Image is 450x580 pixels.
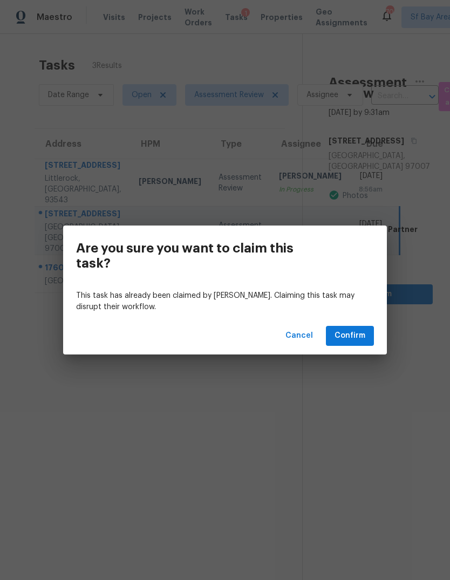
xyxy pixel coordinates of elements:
[76,241,325,271] h3: Are you sure you want to claim this task?
[335,329,365,343] span: Confirm
[285,329,313,343] span: Cancel
[76,290,374,313] p: This task has already been claimed by [PERSON_NAME]. Claiming this task may disrupt their workflow.
[281,326,317,346] button: Cancel
[326,326,374,346] button: Confirm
